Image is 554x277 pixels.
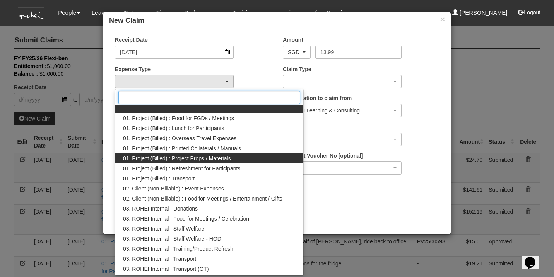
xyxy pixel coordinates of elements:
input: d/m/yyyy [115,46,234,59]
input: Search [118,91,300,104]
span: 03. ROHEI Internal : Transport [123,255,196,263]
span: 01. Project (Billed) : Printed Collaterals / Manuals [123,144,241,152]
span: 03. ROHEI Internal : Transport (OT) [123,265,209,273]
span: 03. ROHEI Internal : Donations [123,205,198,212]
span: 01. Project (Billed) : Food for FGDs / Meetings [123,114,234,122]
span: 01. Project (Billed) : Refreshment for Participants [123,165,240,172]
iframe: chat widget [522,246,546,269]
label: Receipt Date [115,36,148,44]
label: Expense Type [115,65,151,73]
b: New Claim [109,17,144,24]
button: SGD [283,46,311,59]
span: 03. ROHEI Internal : Staff Welfare [123,225,204,233]
span: 03. ROHEI Internal : Food for Meetings / Celebration [123,215,249,223]
span: 02. Client (Non-Billable) : Food for Meetings / Entertainment / Gifts [123,195,282,202]
span: 03. ROHEI Internal : Training/Product Refresh [123,245,233,253]
span: 01. Project (Billed) : Lunch for Participants [123,124,224,132]
button: ROHEI Learning & Consulting [283,104,402,117]
label: Claim Type [283,65,311,73]
div: SGD [288,48,301,56]
span: 01. Project (Billed) : Overseas Travel Expenses [123,134,236,142]
div: ROHEI Learning & Consulting [288,107,392,114]
label: Payment Voucher No [optional] [283,152,363,160]
label: Amount [283,36,303,44]
button: × [440,15,445,23]
span: 03. ROHEI Internal : Staff Welfare - HOD [123,235,221,243]
label: Organisation to claim from [283,94,352,102]
span: 02. Client (Non-Billable) : Event Expenses [123,185,224,192]
span: 01. Project (Billed) : Project Props / Materials [123,155,231,162]
span: 01. Project (Billed) : Transport [123,175,195,182]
